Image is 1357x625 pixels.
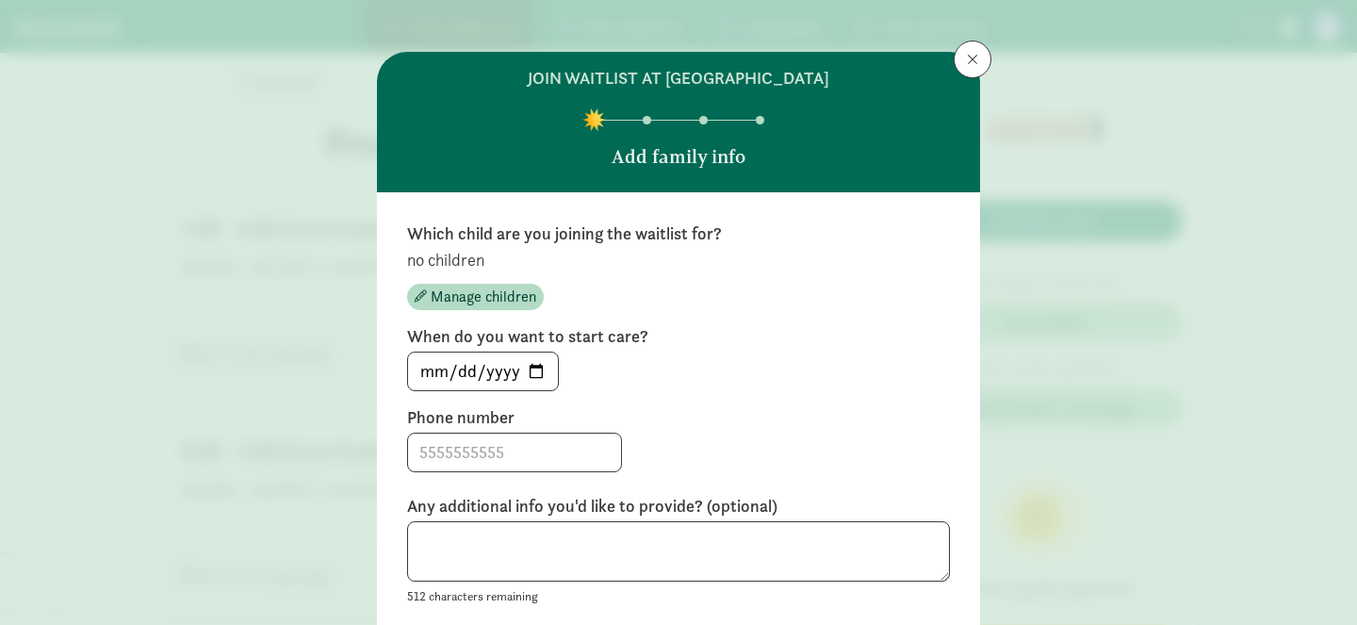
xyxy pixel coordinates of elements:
input: 5555555555 [408,434,621,471]
label: Which child are you joining the waitlist for? [407,222,950,245]
p: Add family info [612,143,745,170]
label: Phone number [407,406,950,429]
h6: join waitlist at [GEOGRAPHIC_DATA] [528,67,829,90]
label: Any additional info you'd like to provide? (optional) [407,495,950,518]
span: Manage children [431,286,536,308]
p: no children [407,249,950,271]
button: Manage children [407,284,544,310]
label: When do you want to start care? [407,325,950,348]
small: 512 characters remaining [407,588,538,604]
